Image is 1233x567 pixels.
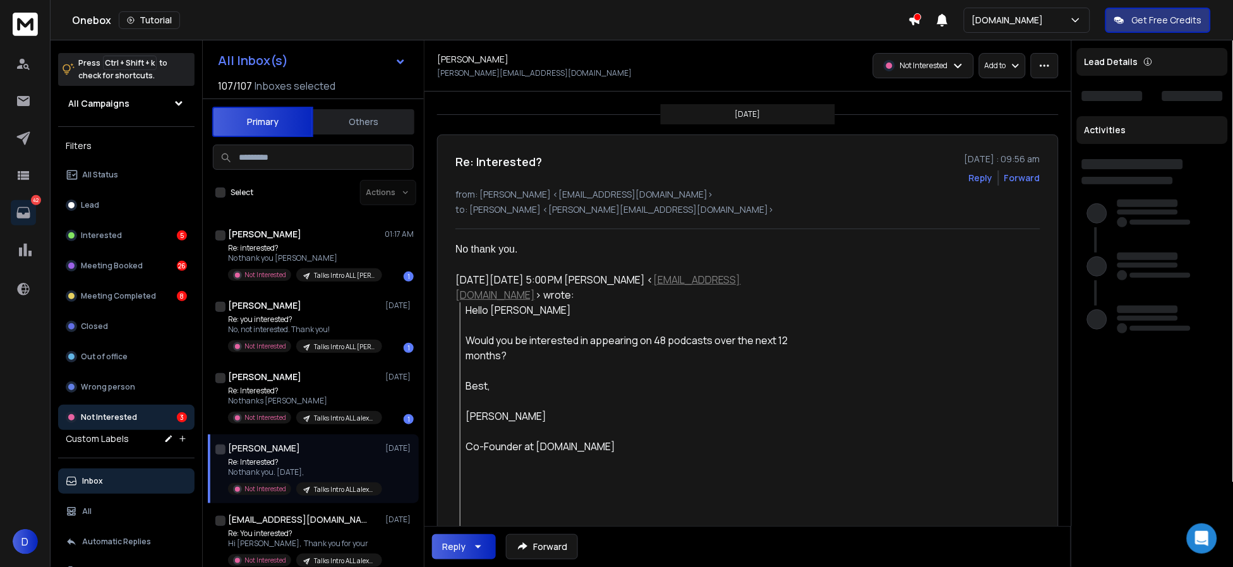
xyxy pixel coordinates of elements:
p: All [82,506,92,516]
div: 5 [177,230,187,241]
p: No, not interested. Thank you! [228,325,380,335]
div: Forward [1004,172,1040,184]
h1: All Campaigns [68,97,129,110]
div: [DATE][DATE] 5:00 PM [PERSON_NAME] < > wrote: [455,272,824,302]
button: Reply [969,172,993,184]
p: [DATE] [385,372,414,382]
p: Not Interested [244,342,286,351]
button: Automatic Replies [58,529,195,554]
button: All Campaigns [58,91,195,116]
p: Out of office [81,352,128,362]
p: [DOMAIN_NAME] [972,14,1049,27]
p: Re: interested? [228,243,380,253]
button: Lead [58,193,195,218]
h1: Re: Interested? [455,153,542,170]
div: 1 [404,343,414,353]
p: [DATE] [385,301,414,311]
button: Inbox [58,469,195,494]
p: Not Interested [244,556,286,565]
div: Open Intercom Messenger [1187,523,1217,554]
button: Reply [432,534,496,559]
button: Others [313,108,414,136]
p: Wrong person [81,382,135,392]
button: Not Interested3 [58,405,195,430]
p: Re: Interested? [228,457,380,467]
p: All Status [82,170,118,180]
p: Hi [PERSON_NAME], Thank you for your [228,539,380,549]
div: 1 [404,272,414,282]
button: Forward [506,534,578,559]
h3: Filters [58,137,195,155]
p: Meeting Booked [81,261,143,271]
div: 26 [177,261,187,271]
button: Out of office [58,344,195,369]
button: D [13,529,38,554]
p: 42 [31,195,41,205]
div: Would you be interested in appearing on 48 podcasts over the next 12 months? [466,333,824,363]
button: Get Free Credits [1105,8,1211,33]
div: 8 [177,291,187,301]
button: All Inbox(s) [208,48,416,73]
p: Press to check for shortcuts. [78,57,167,82]
div: Best, [PERSON_NAME] Co-Founder at [DOMAIN_NAME] [466,378,824,454]
p: Meeting Completed [81,291,156,301]
button: Closed [58,314,195,339]
p: Not Interested [900,61,948,71]
button: Tutorial [119,11,180,29]
button: All Status [58,162,195,188]
p: No thank you [PERSON_NAME] [228,253,380,263]
button: All [58,499,195,524]
h3: Custom Labels [66,433,129,445]
p: Re: you interested? [228,314,380,325]
p: Lead Details [1085,56,1138,68]
h1: [PERSON_NAME] [228,299,301,312]
h1: [PERSON_NAME] [437,53,508,66]
div: 1 [404,414,414,424]
p: Add to [985,61,1006,71]
div: Hello [PERSON_NAME] [466,302,824,318]
p: Not Interested [244,484,286,494]
span: Ctrl + Shift + k [103,56,157,70]
p: [DATE] : 09:56 am [965,153,1040,165]
div: 3 [177,412,187,422]
button: Interested5 [58,223,195,248]
p: Interested [81,230,122,241]
p: to: [PERSON_NAME] <[PERSON_NAME][EMAIL_ADDRESS][DOMAIN_NAME]> [455,203,1040,216]
p: Inbox [82,476,103,486]
h1: [PERSON_NAME] [228,228,301,241]
p: Talks Intro ALL [PERSON_NAME]@ #20250701 [314,271,375,280]
h1: [PERSON_NAME] [228,442,300,455]
div: No thank you. [455,242,824,257]
p: Not Interested [244,413,286,422]
button: Meeting Completed8 [58,283,195,309]
label: Select [231,188,253,198]
span: 107 / 107 [218,78,252,93]
p: [DATE] [385,515,414,525]
p: Lead [81,200,99,210]
p: 01:17 AM [385,229,414,239]
h1: All Inbox(s) [218,54,288,67]
button: Meeting Booked26 [58,253,195,278]
button: Primary [212,107,313,137]
p: Automatic Replies [82,537,151,547]
p: Closed [81,321,108,331]
h1: [EMAIL_ADDRESS][DOMAIN_NAME] [228,513,367,526]
p: Get Free Credits [1132,14,1202,27]
a: 42 [11,200,36,225]
button: Wrong person [58,374,195,400]
div: Activities [1077,116,1228,144]
h1: [PERSON_NAME] [228,371,301,383]
div: Onebox [72,11,908,29]
p: No thanks [PERSON_NAME] [228,396,380,406]
p: No thank you. [DATE], [228,467,380,477]
p: [PERSON_NAME][EMAIL_ADDRESS][DOMAIN_NAME] [437,68,632,78]
p: [DATE] [735,109,761,119]
p: Talks Intro ALL alex@ #20250701 [314,485,375,494]
p: from: [PERSON_NAME] <[EMAIL_ADDRESS][DOMAIN_NAME]> [455,188,1040,201]
p: Not Interested [244,270,286,280]
p: Re: Interested? [228,386,380,396]
p: Talks Intro ALL [PERSON_NAME]@ #20250701 [314,342,375,352]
